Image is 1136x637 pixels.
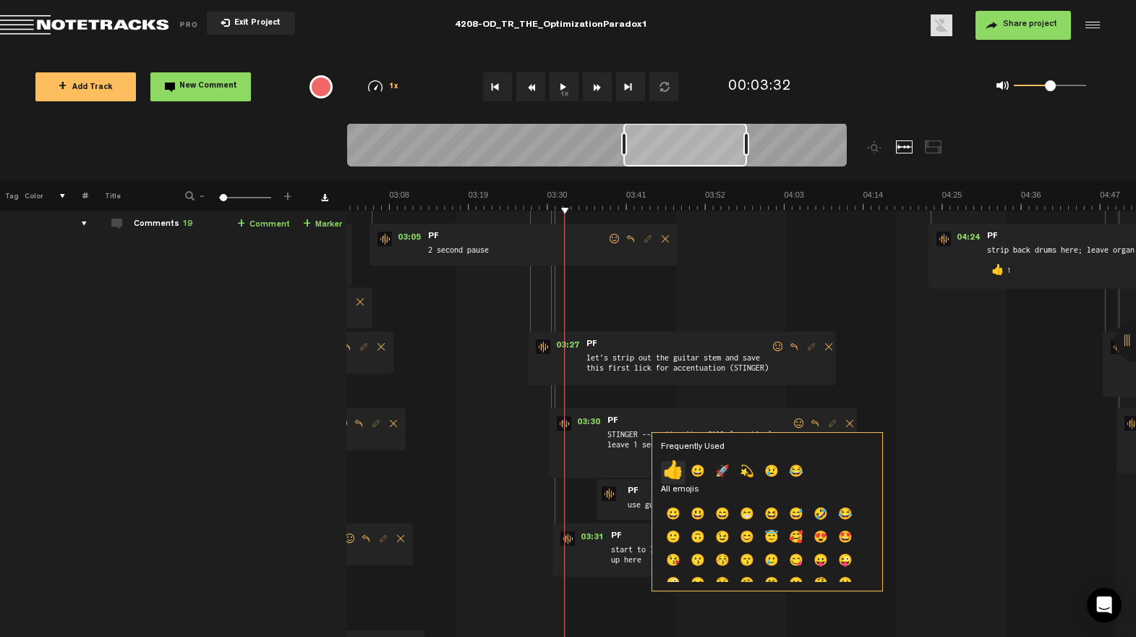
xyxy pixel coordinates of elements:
img: star-track.png [1111,339,1125,354]
p: 😇 [759,527,784,550]
p: 😁 [735,504,759,527]
span: Reply to comment [350,418,367,429]
span: Exit Project [230,20,281,28]
span: Delete comment [351,297,369,307]
span: Delete comment [372,342,390,352]
span: Edit comment [803,342,820,352]
span: Edit comment [367,418,385,429]
span: use guitar lick for stinger [626,498,807,514]
p: 🙂 [661,527,686,550]
button: Go to beginning [483,72,512,101]
div: All emojis [661,484,874,497]
span: PF [626,486,640,497]
button: Fast Forward [583,72,612,101]
a: Download comments [321,194,328,201]
li: 😛 [808,550,833,573]
span: 03:05 [392,232,427,246]
p: 😚 [710,550,735,573]
span: STINGER --> add guitar fill (one time); leave 1 second pause after [606,428,792,451]
span: PF [585,339,599,350]
li: 🤭 [759,573,784,596]
span: PF [986,232,999,242]
span: Delete comment [392,533,409,544]
span: Edit comment [639,234,657,244]
img: star-track.png [536,339,550,354]
p: 😅 [784,504,808,527]
p: 🚀 [710,461,735,484]
p: 😙 [735,550,759,573]
li: 😍 [808,527,833,550]
li: 🤪 [661,573,686,596]
span: Edit comment [375,533,392,544]
span: 19 [182,220,192,229]
p: 😜 [833,550,858,573]
span: Reply to comment [338,342,355,352]
span: New Comment [179,83,237,90]
button: Exit Project [207,12,295,35]
img: star-track.png [377,232,392,246]
span: 03:27 [550,339,585,354]
p: 😂 [833,504,858,527]
button: Share project [975,11,1071,40]
span: let's strip out the guitar stem and save this first lick for accentuation (STINGER) [585,351,771,379]
p: 😘 [661,550,686,573]
li: 🤔 [808,573,833,596]
span: + [303,219,311,230]
p: 1 [1004,262,1013,279]
li: 🤫 [784,573,808,596]
p: 😊 [735,527,759,550]
a: Marker [303,216,342,233]
p: 😀 [661,504,686,527]
li: 😄 [710,504,735,527]
img: speedometer.svg [368,80,383,92]
div: Comments [134,219,192,231]
p: 😝 [686,573,710,596]
img: star-track.png [936,232,951,246]
div: {{ tooltip_message }} [309,75,333,98]
span: + [59,81,67,93]
button: 1x [550,72,578,101]
span: 04:24 [951,232,986,246]
li: 🤗 [735,573,759,596]
p: 😉 [710,527,735,550]
p: 😢 [759,461,784,484]
span: PF [606,416,620,426]
p: 🤩 [833,527,858,550]
p: 🙃 [686,527,710,550]
th: # [66,181,88,210]
p: 😗 [686,550,710,573]
span: 1x [389,83,399,91]
span: Delete comment [657,234,674,244]
button: New Comment [150,72,251,101]
span: + [282,190,294,198]
button: Loop [649,72,678,101]
span: PF [427,232,440,242]
p: 🥰 [784,527,808,550]
p: 😋 [784,550,808,573]
button: Go to end [616,72,645,101]
span: Delete comment [385,418,402,429]
span: Reply to comment [785,342,803,352]
p: 💫 [735,461,759,484]
button: Rewind [516,72,545,101]
li: 🥲 [759,550,784,573]
img: star-track.png [557,416,571,431]
p: 😀 [686,461,710,484]
li: 😆 [759,504,784,527]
